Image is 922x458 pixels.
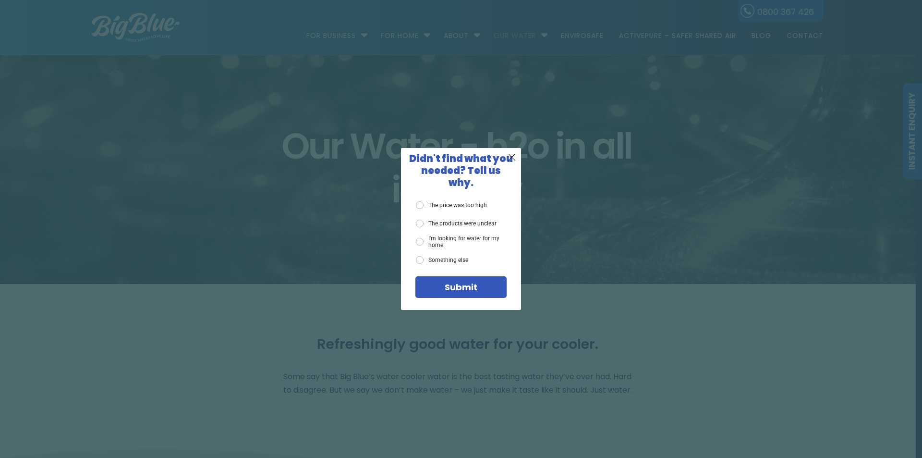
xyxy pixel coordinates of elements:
label: Something else [416,256,468,264]
iframe: Chatbot [859,395,909,445]
label: I'm looking for water for my home [416,235,507,249]
span: Didn't find what you needed? Tell us why. [409,152,513,189]
label: The products were unclear [416,220,497,227]
span: X [508,151,516,163]
label: The price was too high [416,201,487,209]
span: Submit [445,281,477,293]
